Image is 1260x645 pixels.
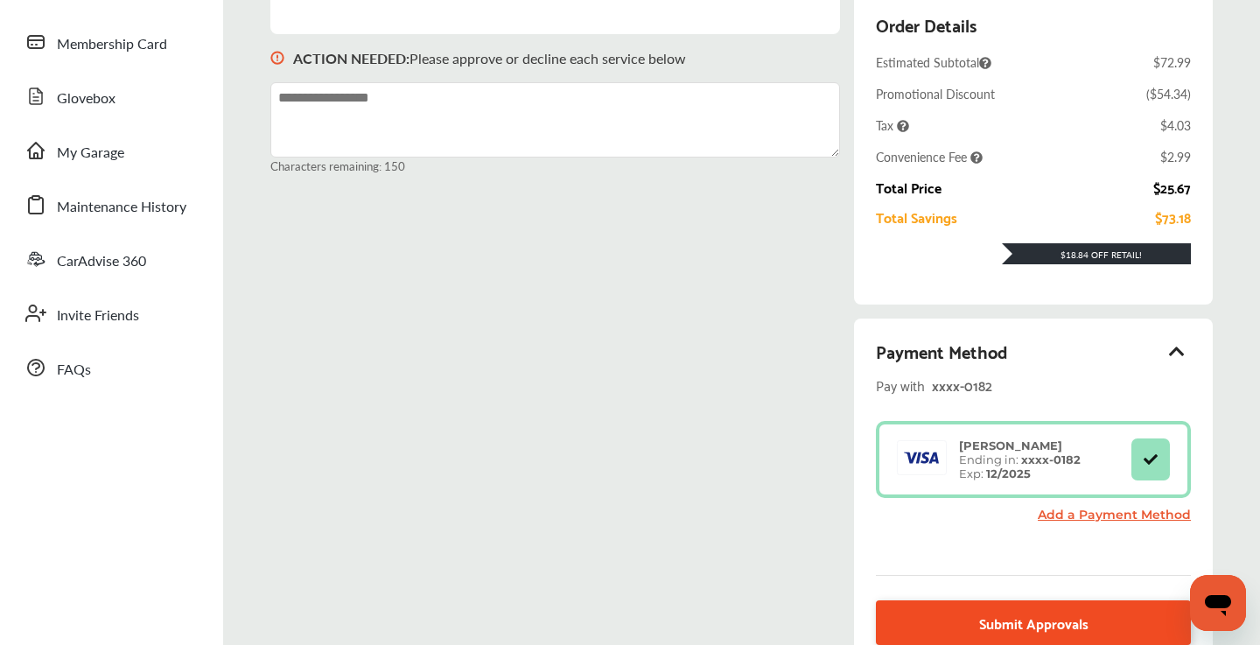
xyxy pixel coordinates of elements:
a: Add a Payment Method [1038,507,1191,522]
span: Invite Friends [57,305,139,327]
a: Submit Approvals [876,600,1191,645]
span: My Garage [57,142,124,165]
span: Tax [876,116,909,134]
a: CarAdvise 360 [16,236,206,282]
span: Submit Approvals [979,611,1088,634]
div: Ending in: Exp: [950,438,1089,480]
span: CarAdvise 360 [57,250,146,273]
span: Glovebox [57,88,115,110]
b: ACTION NEEDED : [293,48,409,68]
strong: [PERSON_NAME] [959,438,1062,452]
strong: 12/2025 [986,466,1031,480]
div: $18.84 Off Retail! [1002,249,1191,261]
span: Estimated Subtotal [876,53,991,71]
span: Convenience Fee [876,148,983,165]
div: ( $54.34 ) [1146,85,1191,102]
div: Order Details [876,10,976,39]
div: xxxx- 0182 [932,373,1151,396]
div: $25.67 [1153,179,1191,195]
p: Please approve or decline each service below [293,48,686,68]
small: Characters remaining: 150 [270,158,840,174]
div: $72.99 [1153,53,1191,71]
div: Payment Method [876,336,1191,366]
div: $4.03 [1160,116,1191,134]
span: FAQs [57,359,91,382]
div: $73.18 [1155,209,1191,225]
strong: xxxx- 0182 [1021,452,1081,466]
span: Maintenance History [57,196,186,219]
a: Glovebox [16,74,206,119]
div: Total Savings [876,209,957,225]
div: Total Price [876,179,941,195]
a: Maintenance History [16,182,206,228]
iframe: Button to launch messaging window [1190,575,1246,631]
a: Membership Card [16,19,206,65]
a: FAQs [16,345,206,390]
div: Promotional Discount [876,85,995,102]
span: Membership Card [57,33,167,56]
img: svg+xml;base64,PHN2ZyB3aWR0aD0iMTYiIGhlaWdodD0iMTciIHZpZXdCb3g9IjAgMCAxNiAxNyIgZmlsbD0ibm9uZSIgeG... [270,34,284,82]
span: Pay with [876,373,925,396]
div: $2.99 [1160,148,1191,165]
a: Invite Friends [16,291,206,336]
a: My Garage [16,128,206,173]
